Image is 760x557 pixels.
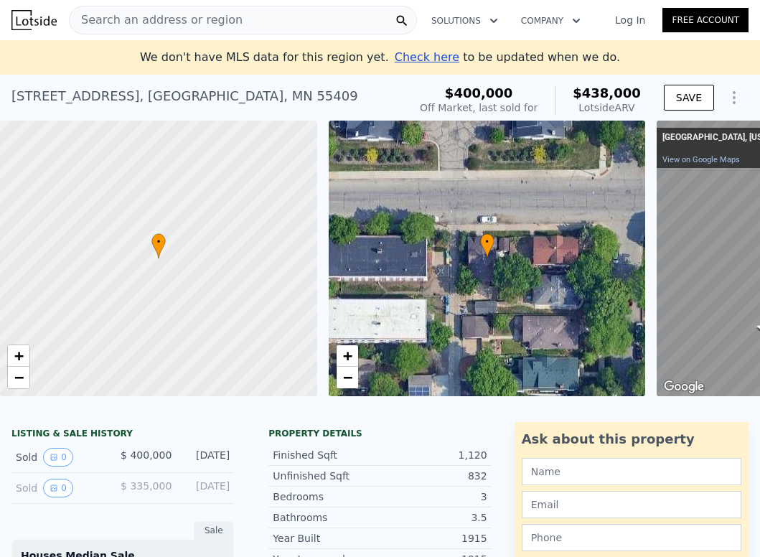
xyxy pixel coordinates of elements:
button: View historical data [43,448,73,467]
button: View historical data [43,479,73,497]
div: 3 [380,490,487,504]
div: Ask about this property [522,429,741,449]
input: Name [522,458,741,485]
a: Log In [598,13,662,27]
a: Zoom out [337,367,358,388]
div: [DATE] [183,479,230,497]
div: 1,120 [380,448,487,462]
div: Bathrooms [273,510,380,525]
a: Free Account [662,8,749,32]
div: • [480,233,494,258]
div: Unfinished Sqft [273,469,380,483]
button: Show Options [720,83,749,112]
span: Check here [395,50,459,64]
div: Bedrooms [273,490,380,504]
img: Google [660,378,708,396]
a: Open this area in Google Maps (opens a new window) [660,378,708,396]
span: + [342,347,352,365]
div: 3.5 [380,510,487,525]
a: View on Google Maps [662,155,740,164]
span: $400,000 [445,85,513,100]
div: Finished Sqft [273,448,380,462]
div: Year Built [273,531,380,546]
button: Company [510,8,592,34]
div: [STREET_ADDRESS] , [GEOGRAPHIC_DATA] , MN 55409 [11,86,358,106]
div: Off Market, last sold for [420,100,538,115]
button: SAVE [664,85,714,111]
div: Sale [194,521,234,540]
a: Zoom out [8,367,29,388]
a: Zoom in [337,345,358,367]
span: Search an address or region [70,11,243,29]
div: Lotside ARV [573,100,641,115]
div: • [151,233,166,258]
div: We don't have MLS data for this region yet. [140,49,620,66]
div: [DATE] [183,448,230,467]
span: • [480,235,494,248]
span: − [14,368,24,386]
div: 1915 [380,531,487,546]
div: 832 [380,469,487,483]
div: Property details [268,428,491,439]
span: • [151,235,166,248]
span: $438,000 [573,85,641,100]
span: $ 335,000 [121,480,172,492]
input: Email [522,491,741,518]
span: − [342,368,352,386]
span: + [14,347,24,365]
div: to be updated when we do. [395,49,620,66]
img: Lotside [11,10,57,30]
div: Sold [16,479,109,497]
a: Zoom in [8,345,29,367]
div: Sold [16,448,109,467]
input: Phone [522,524,741,551]
button: Solutions [420,8,510,34]
div: LISTING & SALE HISTORY [11,428,234,442]
span: $ 400,000 [121,449,172,461]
